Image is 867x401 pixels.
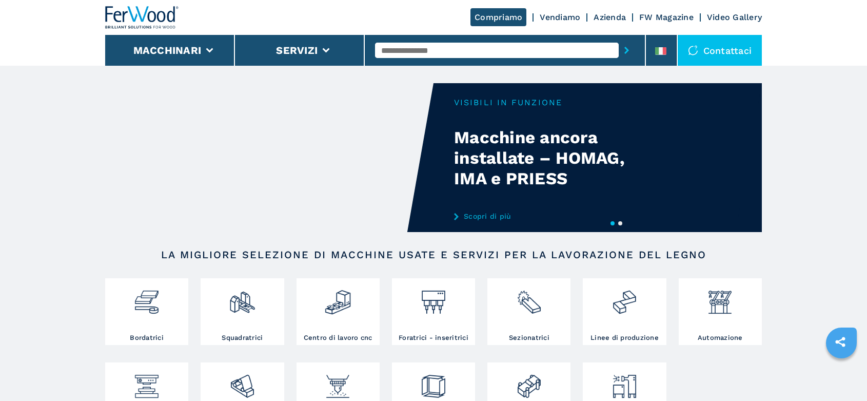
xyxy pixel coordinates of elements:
h3: Foratrici - inseritrici [399,333,468,342]
video: Your browser does not support the video tag. [105,83,433,232]
img: lavorazione_porte_finestre_2.png [516,365,543,400]
button: Servizi [276,44,318,56]
img: centro_di_lavoro_cnc_2.png [324,281,351,316]
img: bordatrici_1.png [133,281,160,316]
h3: Automazione [698,333,743,342]
img: linee_di_produzione_2.png [611,281,638,316]
img: automazione.png [706,281,734,316]
a: Video Gallery [707,12,762,22]
img: verniciatura_1.png [324,365,351,400]
a: Centro di lavoro cnc [297,278,380,345]
img: sezionatrici_2.png [516,281,543,316]
a: Azienda [594,12,626,22]
button: Macchinari [133,44,202,56]
img: montaggio_imballaggio_2.png [420,365,447,400]
a: sharethis [827,329,853,355]
iframe: Chat [823,355,859,393]
h3: Linee di produzione [590,333,659,342]
a: FW Magazine [639,12,694,22]
h3: Squadratrici [222,333,263,342]
h3: Centro di lavoro cnc [304,333,372,342]
img: pressa-strettoia.png [133,365,160,400]
a: Sezionatrici [487,278,570,345]
button: 2 [618,221,622,225]
h3: Sezionatrici [509,333,549,342]
a: Scopri di più [454,212,655,220]
div: Contattaci [678,35,762,66]
a: Automazione [679,278,762,345]
a: Compriamo [470,8,526,26]
img: squadratrici_2.png [229,281,256,316]
img: foratrici_inseritrici_2.png [420,281,447,316]
a: Squadratrici [201,278,284,345]
img: Contattaci [688,45,698,55]
button: submit-button [619,39,635,62]
img: Ferwood [105,6,179,29]
img: levigatrici_2.png [229,365,256,400]
a: Foratrici - inseritrici [392,278,475,345]
h2: LA MIGLIORE SELEZIONE DI MACCHINE USATE E SERVIZI PER LA LAVORAZIONE DEL LEGNO [138,249,729,261]
a: Bordatrici [105,278,188,345]
a: Linee di produzione [583,278,666,345]
h3: Bordatrici [130,333,164,342]
a: Vendiamo [540,12,580,22]
img: aspirazione_1.png [611,365,638,400]
button: 1 [610,221,615,225]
